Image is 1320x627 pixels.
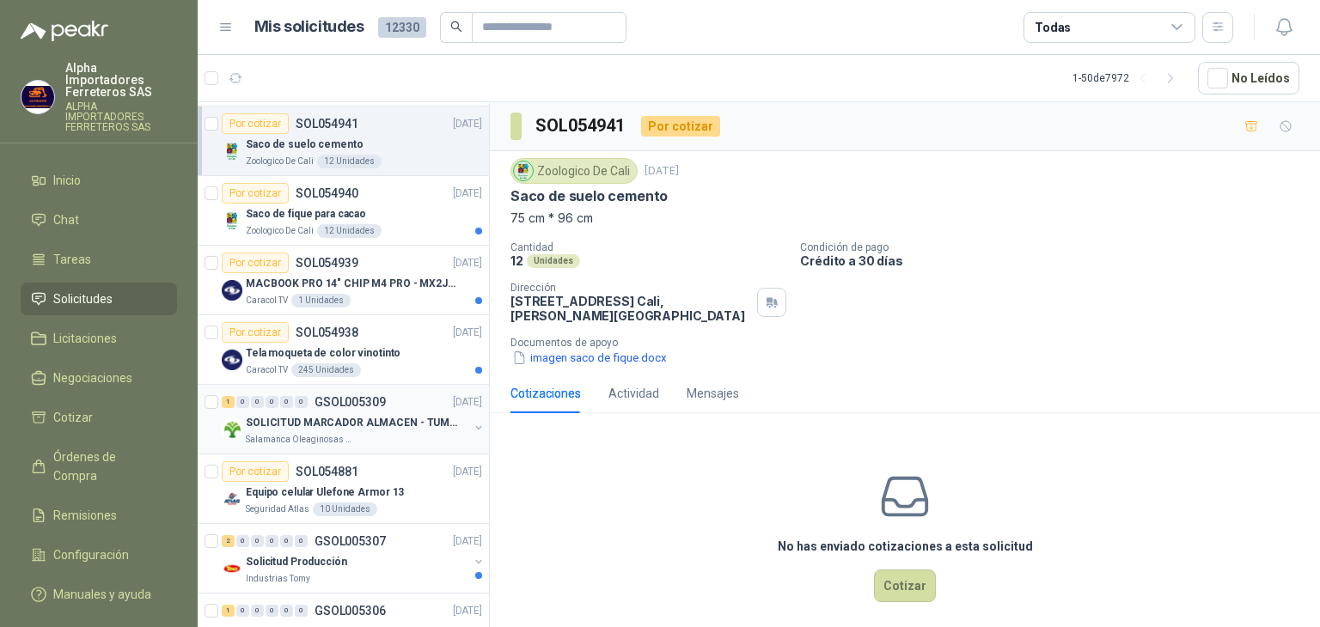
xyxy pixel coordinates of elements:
[453,325,482,341] p: [DATE]
[280,396,293,408] div: 0
[222,489,242,509] img: Company Logo
[291,294,351,307] div: 1 Unidades
[246,345,400,362] p: Tela moqueta de color vinotinto
[378,17,426,38] span: 12330
[450,21,462,33] span: search
[53,506,117,525] span: Remisiones
[53,545,129,564] span: Configuración
[222,605,235,617] div: 1
[1035,18,1071,37] div: Todas
[296,466,358,478] p: SOL054881
[246,206,366,222] p: Saco de fique para cacao
[246,415,460,431] p: SOLICITUD MARCADOR ALMACEN - TUMACO
[222,141,242,161] img: Company Logo
[317,155,382,168] div: 12 Unidades
[246,224,314,238] p: Zoologico De Cali
[222,531,486,586] a: 2 0 0 0 0 0 GSOL005307[DATE] Company LogoSolicitud ProducciónIndustrias Tomy
[222,253,289,273] div: Por cotizar
[291,363,361,377] div: 245 Unidades
[246,276,460,292] p: MACBOOK PRO 14" CHIP M4 PRO - MX2J3E/A
[453,533,482,550] p: [DATE]
[236,535,249,547] div: 0
[1198,62,1299,94] button: No Leídos
[510,187,668,205] p: Saco de suelo cemento
[453,464,482,480] p: [DATE]
[296,257,358,269] p: SOL054939
[535,113,627,139] h3: SOL054941
[246,554,347,570] p: Solicitud Producción
[510,349,669,367] button: imagen saco de fique.docx
[453,394,482,411] p: [DATE]
[510,337,1313,349] p: Documentos de apoyo
[222,558,242,579] img: Company Logo
[246,294,288,307] p: Caracol TV
[53,210,79,229] span: Chat
[246,155,314,168] p: Zoologico De Cali
[53,368,132,387] span: Negociaciones
[246,502,309,516] p: Seguridad Atlas
[266,535,278,547] div: 0
[21,362,177,394] a: Negociaciones
[222,280,242,301] img: Company Logo
[222,396,235,408] div: 1
[21,539,177,571] a: Configuración
[53,329,117,348] span: Licitaciones
[266,396,278,408] div: 0
[453,603,482,619] p: [DATE]
[266,605,278,617] div: 0
[800,241,1313,253] p: Condición de pago
[453,186,482,202] p: [DATE]
[295,535,308,547] div: 0
[527,254,580,268] div: Unidades
[315,535,386,547] p: GSOL005307
[295,396,308,408] div: 0
[21,322,177,355] a: Licitaciones
[21,283,177,315] a: Solicitudes
[296,118,358,130] p: SOL054941
[53,171,81,190] span: Inicio
[198,454,489,524] a: Por cotizarSOL054881[DATE] Company LogoEquipo celular Ulefone Armor 13Seguridad Atlas10 Unidades
[313,502,377,516] div: 10 Unidades
[198,315,489,385] a: Por cotizarSOL054938[DATE] Company LogoTela moqueta de color vinotintoCaracol TV245 Unidades
[222,322,289,343] div: Por cotizar
[65,101,177,132] p: ALPHA IMPORTADORES FERRETEROS SAS
[315,396,386,408] p: GSOL005309
[21,204,177,236] a: Chat
[246,433,354,447] p: Salamanca Oleaginosas SAS
[222,210,242,231] img: Company Logo
[236,396,249,408] div: 0
[296,187,358,199] p: SOL054940
[800,253,1313,268] p: Crédito a 30 días
[645,163,679,180] p: [DATE]
[246,363,288,377] p: Caracol TV
[251,605,264,617] div: 0
[65,62,177,98] p: Alpha Importadores Ferreteros SAS
[254,15,364,40] h1: Mis solicitudes
[21,401,177,434] a: Cotizar
[510,158,638,184] div: Zoologico De Cali
[778,537,1033,556] h3: No has enviado cotizaciones a esta solicitud
[510,241,786,253] p: Cantidad
[236,605,249,617] div: 0
[315,605,386,617] p: GSOL005306
[246,572,310,586] p: Industrias Tomy
[198,246,489,315] a: Por cotizarSOL054939[DATE] Company LogoMACBOOK PRO 14" CHIP M4 PRO - MX2J3E/ACaracol TV1 Unidades
[296,326,358,338] p: SOL054938
[453,255,482,271] p: [DATE]
[222,350,242,370] img: Company Logo
[317,224,382,238] div: 12 Unidades
[251,396,264,408] div: 0
[280,605,293,617] div: 0
[246,137,363,153] p: Saco de suelo cemento
[510,253,523,268] p: 12
[222,461,289,482] div: Por cotizar
[21,164,177,197] a: Inicio
[21,578,177,611] a: Manuales y ayuda
[222,535,235,547] div: 2
[53,250,91,269] span: Tareas
[514,161,533,180] img: Company Logo
[222,113,289,134] div: Por cotizar
[21,21,108,41] img: Logo peakr
[222,392,486,447] a: 1 0 0 0 0 0 GSOL005309[DATE] Company LogoSOLICITUD MARCADOR ALMACEN - TUMACOSalamanca Oleaginosas...
[21,81,54,113] img: Company Logo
